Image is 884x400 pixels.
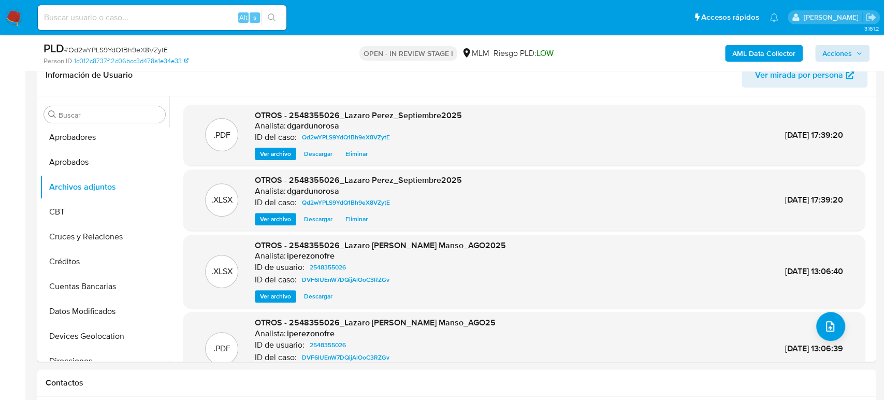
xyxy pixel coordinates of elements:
[255,213,296,225] button: Ver archivo
[261,10,282,25] button: search-icon
[306,261,350,274] a: 2548355026
[255,174,462,186] span: OTROS - 2548355026_Lazaro Perez_Septiembre2025
[304,291,332,302] span: Descargar
[239,12,248,22] span: Alt
[74,56,189,66] a: 1c012c8737f12c06bcc3d478a1e34e33
[340,148,373,160] button: Eliminar
[46,70,133,80] h1: Información de Usuario
[302,351,389,364] span: DVF6lUEnW7DQijAlOoC3RZGv
[211,194,233,206] p: .XLSX
[255,275,297,285] p: ID del caso:
[742,63,867,88] button: Ver mirada por persona
[255,317,496,328] span: OTROS - 2548355026_Lazaro [PERSON_NAME] Manso_AGO25
[310,261,346,274] span: 2548355026
[255,109,462,121] span: OTROS - 2548355026_Lazaro Perez_Septiembre2025
[40,175,169,199] button: Archivos adjuntos
[48,110,56,119] button: Buscar
[255,239,506,251] span: OTROS - 2548355026_Lazaro [PERSON_NAME] Manso_AGO2025
[304,214,332,224] span: Descargar
[302,131,390,144] span: Qd2wYPLS9YdQ1Bh9eX8VZytE
[40,299,169,324] button: Datos Modificados
[298,131,394,144] a: Qd2wYPLS9YdQ1Bh9eX8VZytE
[59,110,161,120] input: Buscar
[299,290,338,303] button: Descargar
[40,199,169,224] button: CBT
[864,24,879,33] span: 3.161.2
[298,351,394,364] a: DVF6lUEnW7DQijAlOoC3RZGv
[260,214,291,224] span: Ver archivo
[537,47,554,59] span: LOW
[770,13,778,22] a: Notificaciones
[255,340,305,350] p: ID de usuario:
[64,45,168,55] span: # Qd2wYPLS9YdQ1Bh9eX8VZytE
[304,149,332,159] span: Descargar
[302,274,389,286] span: DVF6lUEnW7DQijAlOoC3RZGv
[494,48,554,59] span: Riesgo PLD:
[213,130,230,141] p: .PDF
[345,214,368,224] span: Eliminar
[287,121,339,131] h6: dgardunorosa
[40,125,169,150] button: Aprobadores
[255,197,297,208] p: ID del caso:
[255,262,305,273] p: ID de usuario:
[359,46,457,61] p: OPEN - IN REVIEW STAGE I
[340,213,373,225] button: Eliminar
[40,274,169,299] button: Cuentas Bancarias
[255,132,297,142] p: ID del caso:
[299,213,338,225] button: Descargar
[725,45,803,62] button: AML Data Collector
[310,339,346,351] span: 2548355026
[785,194,843,206] span: [DATE] 17:39:20
[701,12,759,23] span: Accesos rápidos
[213,343,230,354] p: .PDF
[345,149,368,159] span: Eliminar
[815,45,869,62] button: Acciones
[298,196,394,209] a: Qd2wYPLS9YdQ1Bh9eX8VZytE
[822,45,852,62] span: Acciones
[306,339,350,351] a: 2548355026
[461,48,489,59] div: MLM
[253,12,256,22] span: s
[298,274,394,286] a: DVF6lUEnW7DQijAlOoC3RZGv
[755,63,843,88] span: Ver mirada por persona
[40,249,169,274] button: Créditos
[44,56,72,66] b: Person ID
[865,12,876,23] a: Salir
[299,148,338,160] button: Descargar
[287,251,335,261] h6: iperezonofre
[785,265,843,277] span: [DATE] 13:06:40
[255,186,286,196] p: Analista:
[287,186,339,196] h6: dgardunorosa
[211,266,233,277] p: .XLSX
[46,378,867,388] h1: Contactos
[255,328,286,339] p: Analista:
[260,149,291,159] span: Ver archivo
[260,291,291,302] span: Ver archivo
[40,224,169,249] button: Cruces y Relaciones
[255,251,286,261] p: Analista:
[255,352,297,363] p: ID del caso:
[40,349,169,374] button: Direcciones
[803,12,862,22] p: diego.gardunorosas@mercadolibre.com.mx
[255,121,286,131] p: Analista:
[732,45,795,62] b: AML Data Collector
[40,324,169,349] button: Devices Geolocation
[38,11,286,24] input: Buscar usuario o caso...
[255,290,296,303] button: Ver archivo
[255,148,296,160] button: Ver archivo
[302,196,390,209] span: Qd2wYPLS9YdQ1Bh9eX8VZytE
[44,40,64,56] b: PLD
[785,342,843,354] span: [DATE] 13:06:39
[785,129,843,141] span: [DATE] 17:39:20
[287,328,335,339] h6: iperezonofre
[40,150,169,175] button: Aprobados
[816,312,845,341] button: upload-file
